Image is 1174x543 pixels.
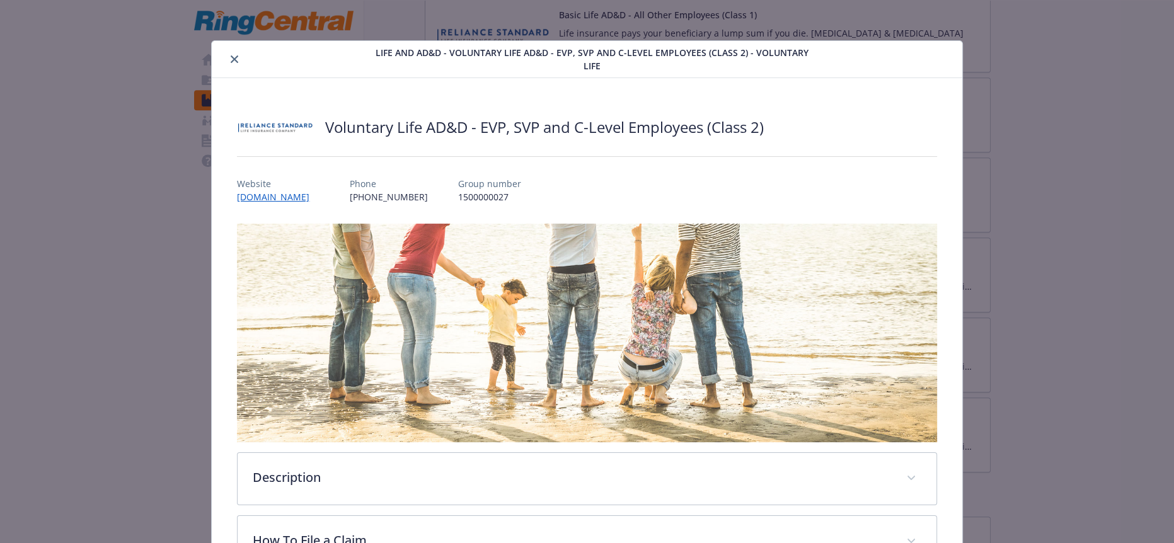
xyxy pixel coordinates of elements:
[350,190,428,203] p: [PHONE_NUMBER]
[237,177,319,190] p: Website
[237,191,319,203] a: [DOMAIN_NAME]
[458,177,521,190] p: Group number
[238,453,936,505] div: Description
[370,46,814,72] span: Life and AD&D - Voluntary Life AD&D - EVP, SVP and C-Level Employees (Class 2) - Voluntary Life
[350,177,428,190] p: Phone
[253,468,890,487] p: Description
[325,117,764,138] h2: Voluntary Life AD&D - EVP, SVP and C-Level Employees (Class 2)
[237,224,936,442] img: banner
[458,190,521,203] p: 1500000027
[227,52,242,67] button: close
[237,108,313,146] img: Reliance Standard Life Insurance Company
